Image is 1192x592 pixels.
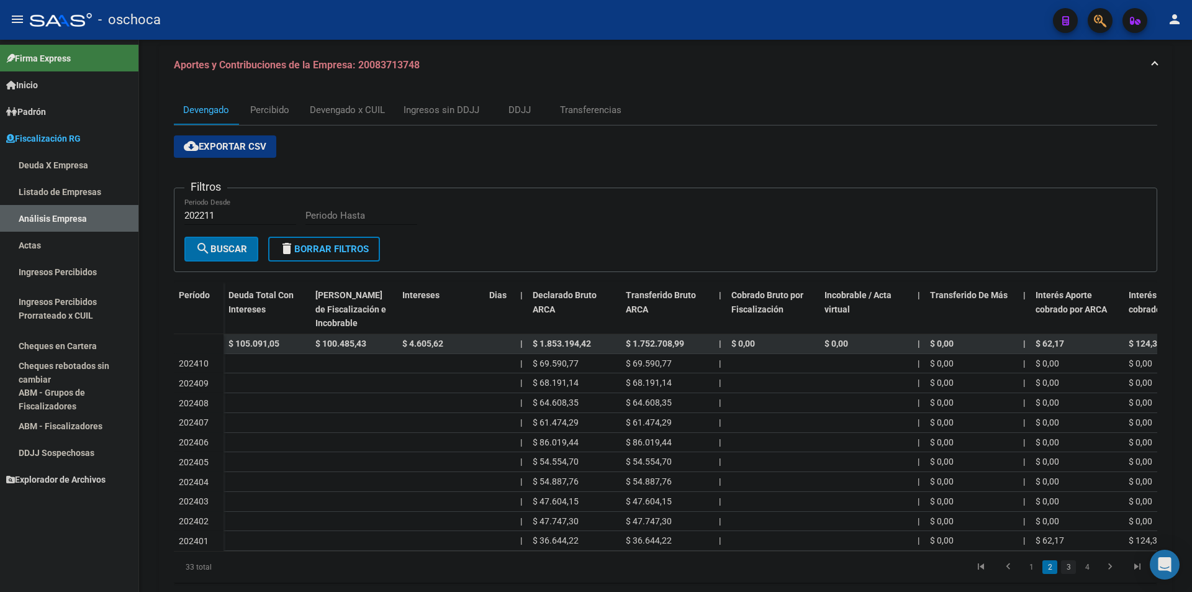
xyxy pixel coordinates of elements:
span: $ 0,00 [1036,398,1059,408]
span: | [1023,457,1025,467]
a: go to next page [1098,560,1122,574]
span: 202409 [179,378,209,388]
span: Transferido De Más [930,290,1008,300]
a: 2 [1042,560,1057,574]
span: | [918,437,919,447]
span: | [719,476,721,486]
span: $ 0,00 [1129,398,1152,408]
span: $ 54.554,70 [533,457,579,467]
span: $ 1.752.708,99 [626,339,684,348]
span: 202403 [179,496,209,506]
datatable-header-cell: | [714,282,726,337]
span: $ 47.604,15 [533,496,579,506]
span: | [719,339,721,348]
span: | [520,476,522,486]
span: | [918,476,919,486]
div: Open Intercom Messenger [1150,550,1180,580]
span: $ 86.019,44 [626,437,672,447]
span: $ 0,00 [930,378,954,388]
a: 1 [1024,560,1039,574]
span: 202402 [179,516,209,526]
span: | [918,358,919,368]
span: $ 54.887,76 [533,476,579,486]
span: $ 0,00 [1036,496,1059,506]
span: | [719,516,721,526]
datatable-header-cell: | [1018,282,1031,337]
span: $ 0,00 [1129,516,1152,526]
span: Padrón [6,105,46,119]
datatable-header-cell: Deuda Bruta Neto de Fiscalización e Incobrable [310,282,397,337]
span: Transferido Bruto ARCA [626,290,696,314]
span: $ 0,00 [1129,476,1152,486]
mat-icon: person [1167,12,1182,27]
button: Exportar CSV [174,135,276,158]
span: $ 0,00 [930,535,954,545]
span: $ 0,00 [1129,378,1152,388]
span: | [1023,417,1025,427]
span: | [918,339,920,348]
a: go to last page [1126,560,1149,574]
datatable-header-cell: Interés Aporte cobrado por ARCA [1031,282,1124,337]
span: $ 0,00 [1036,516,1059,526]
span: $ 0,00 [1129,496,1152,506]
span: $ 0,00 [1036,417,1059,427]
span: Inicio [6,78,38,92]
span: Interés Aporte cobrado por ARCA [1036,290,1107,314]
li: page 1 [1022,557,1041,578]
span: $ 0,00 [930,457,954,467]
datatable-header-cell: Dias [484,282,515,337]
span: $ 61.474,29 [626,417,672,427]
span: | [1023,535,1025,545]
button: Buscar [184,237,258,262]
span: Firma Express [6,52,71,65]
span: | [719,535,721,545]
span: $ 0,00 [1036,437,1059,447]
span: $ 61.474,29 [533,417,579,427]
span: $ 0,00 [930,476,954,486]
span: $ 0,00 [930,398,954,408]
span: $ 0,00 [1036,457,1059,467]
span: | [1023,378,1025,388]
div: Devengado [183,103,229,117]
span: | [719,398,721,408]
span: Declarado Bruto ARCA [533,290,597,314]
datatable-header-cell: Declarado Bruto ARCA [528,282,621,337]
span: 202401 [179,536,209,546]
mat-icon: cloud_download [184,139,199,153]
span: | [719,290,721,300]
span: | [520,417,522,427]
span: | [1023,290,1026,300]
span: | [918,457,919,467]
span: $ 68.191,14 [533,378,579,388]
span: | [520,290,523,300]
span: $ 64.608,35 [533,398,579,408]
span: $ 0,00 [1036,378,1059,388]
span: | [918,290,920,300]
div: Percibido [250,103,289,117]
span: | [1023,496,1025,506]
span: $ 69.590,77 [626,358,672,368]
span: Aportes y Contribuciones de la Empresa: 20083713748 [174,59,420,71]
span: $ 0,00 [731,339,755,348]
h3: Filtros [184,178,227,196]
span: $ 69.590,77 [533,358,579,368]
span: $ 54.554,70 [626,457,672,467]
span: Dias [489,290,507,300]
datatable-header-cell: Transferido De Más [925,282,1018,337]
li: page 3 [1059,557,1078,578]
span: | [719,496,721,506]
span: $ 100.485,43 [315,339,366,348]
span: 202410 [179,358,209,368]
a: go to previous page [996,560,1020,574]
span: 202406 [179,437,209,447]
span: | [520,378,522,388]
div: Ingresos sin DDJJ [404,103,479,117]
span: Deuda Total Con Intereses [228,290,294,314]
span: | [918,417,919,427]
span: Exportar CSV [184,141,266,152]
span: $ 0,00 [930,358,954,368]
span: | [1023,339,1026,348]
span: $ 64.608,35 [626,398,672,408]
span: $ 68.191,14 [626,378,672,388]
datatable-header-cell: Intereses [397,282,484,337]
